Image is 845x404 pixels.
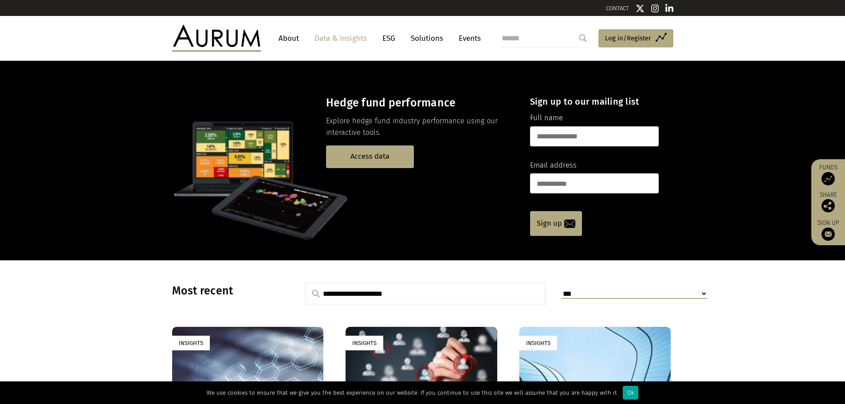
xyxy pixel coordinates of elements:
a: Solutions [406,30,448,47]
h3: Most recent [172,284,283,298]
a: Data & Insights [310,30,371,47]
a: Sign up [816,219,841,241]
img: Aurum [172,25,261,51]
img: Access Funds [821,172,835,185]
a: Events [454,30,481,47]
p: Explore hedge fund industry performance using our interactive tools. [326,115,515,139]
img: Twitter icon [636,4,645,13]
div: Insights [172,336,210,350]
span: Log in/Register [605,33,651,43]
h4: Sign up to our mailing list [530,96,659,107]
a: Funds [816,164,841,185]
img: Linkedin icon [665,4,673,13]
img: Instagram icon [651,4,659,13]
img: Share this post [821,199,835,212]
div: Ok [623,386,638,400]
a: About [274,30,303,47]
a: Access data [326,145,414,168]
a: Log in/Register [598,29,673,48]
div: Insights [519,336,557,350]
a: CONTACT [606,5,629,12]
div: Insights [346,336,383,350]
img: Sign up to our newsletter [821,227,835,241]
label: Full name [530,112,563,124]
h3: Hedge fund performance [326,96,515,110]
label: Email address [530,160,577,171]
input: Submit [574,29,592,47]
a: ESG [378,30,400,47]
a: Sign up [530,211,582,236]
div: Share [816,192,841,212]
img: email-icon [564,220,575,228]
img: search.svg [312,290,320,298]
